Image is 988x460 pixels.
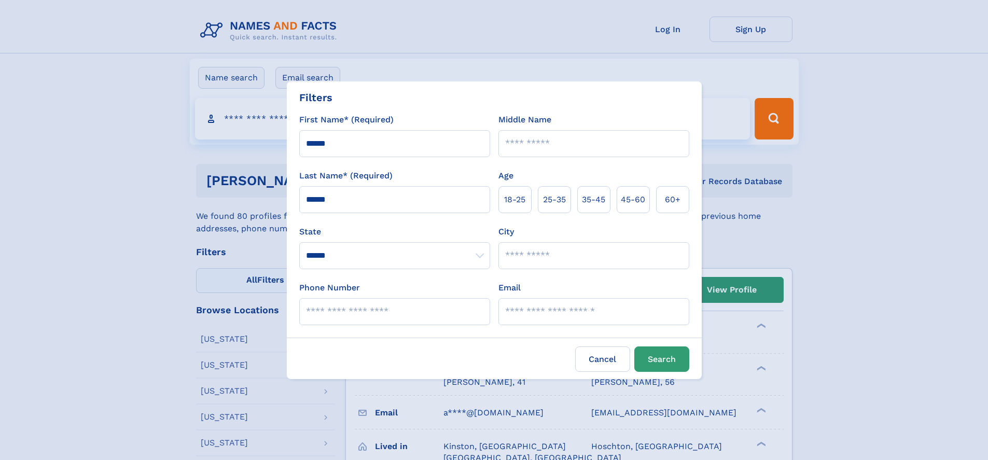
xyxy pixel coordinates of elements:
[543,193,566,206] span: 25‑35
[498,170,513,182] label: Age
[621,193,645,206] span: 45‑60
[498,226,514,238] label: City
[582,193,605,206] span: 35‑45
[665,193,680,206] span: 60+
[504,193,525,206] span: 18‑25
[575,346,630,372] label: Cancel
[299,114,394,126] label: First Name* (Required)
[299,282,360,294] label: Phone Number
[634,346,689,372] button: Search
[299,90,332,105] div: Filters
[498,282,521,294] label: Email
[498,114,551,126] label: Middle Name
[299,226,490,238] label: State
[299,170,393,182] label: Last Name* (Required)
